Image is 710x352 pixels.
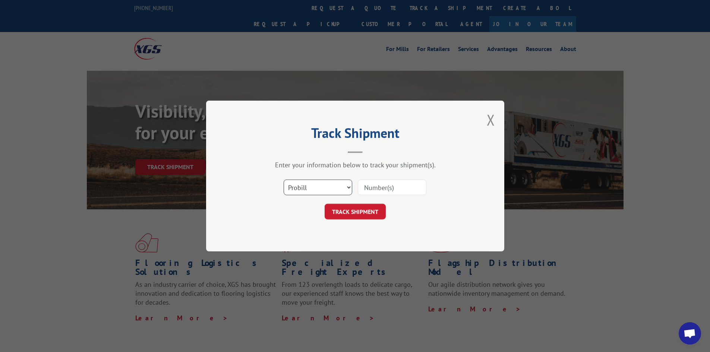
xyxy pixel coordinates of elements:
[487,110,495,130] button: Close modal
[243,161,467,169] div: Enter your information below to track your shipment(s).
[358,180,426,195] input: Number(s)
[325,204,386,219] button: TRACK SHIPMENT
[243,128,467,142] h2: Track Shipment
[679,322,701,345] div: Open chat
